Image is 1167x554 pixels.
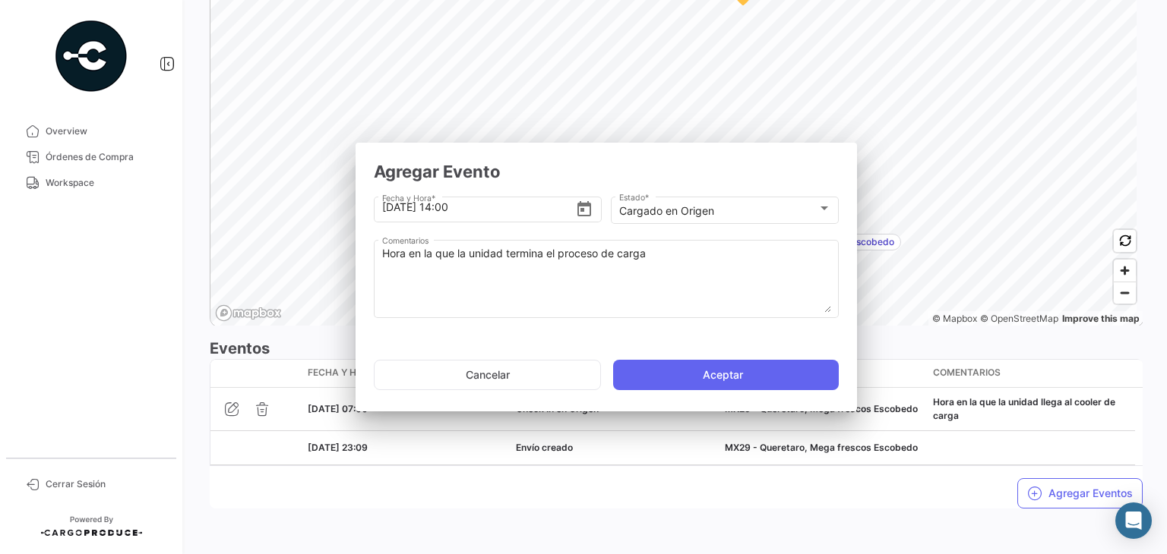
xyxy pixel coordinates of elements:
[725,441,921,455] div: MX29 - Queretaro, Mega frescos Escobedo
[1062,313,1140,324] a: Map feedback
[308,442,368,453] span: [DATE] 23:09
[308,366,376,379] span: Fecha y Hora
[374,360,601,390] button: Cancelar
[933,395,1129,423] div: Hora en la que la unidad llega al cooler de carga
[308,403,368,414] span: [DATE] 07:00
[1114,282,1136,304] button: Zoom out
[374,161,839,182] h2: Agregar Evento
[927,360,1135,387] datatable-header-cell: Comentarios
[53,18,129,94] img: powered-by.png
[1114,282,1136,304] span: Zoom out
[382,181,576,234] input: Seleccionar una fecha
[933,366,1001,379] span: Comentarios
[516,441,712,455] div: Envío creado
[1115,502,1152,539] div: Abrir Intercom Messenger
[1017,478,1143,508] button: Agregar Eventos
[46,124,164,138] span: Overview
[575,200,593,216] button: Open calendar
[1114,260,1136,282] button: Zoom in
[46,477,164,491] span: Cerrar Sesión
[302,360,510,387] datatable-header-cell: Fecha y Hora
[932,313,977,324] a: Mapbox
[215,304,282,322] a: Mapbox logo
[613,360,839,390] button: Aceptar
[210,338,1143,359] h3: Eventos
[46,150,164,164] span: Órdenes de Compra
[619,204,714,217] mat-select-trigger: Cargado en Origen
[980,313,1058,324] a: OpenStreetMap
[46,176,164,190] span: Workspace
